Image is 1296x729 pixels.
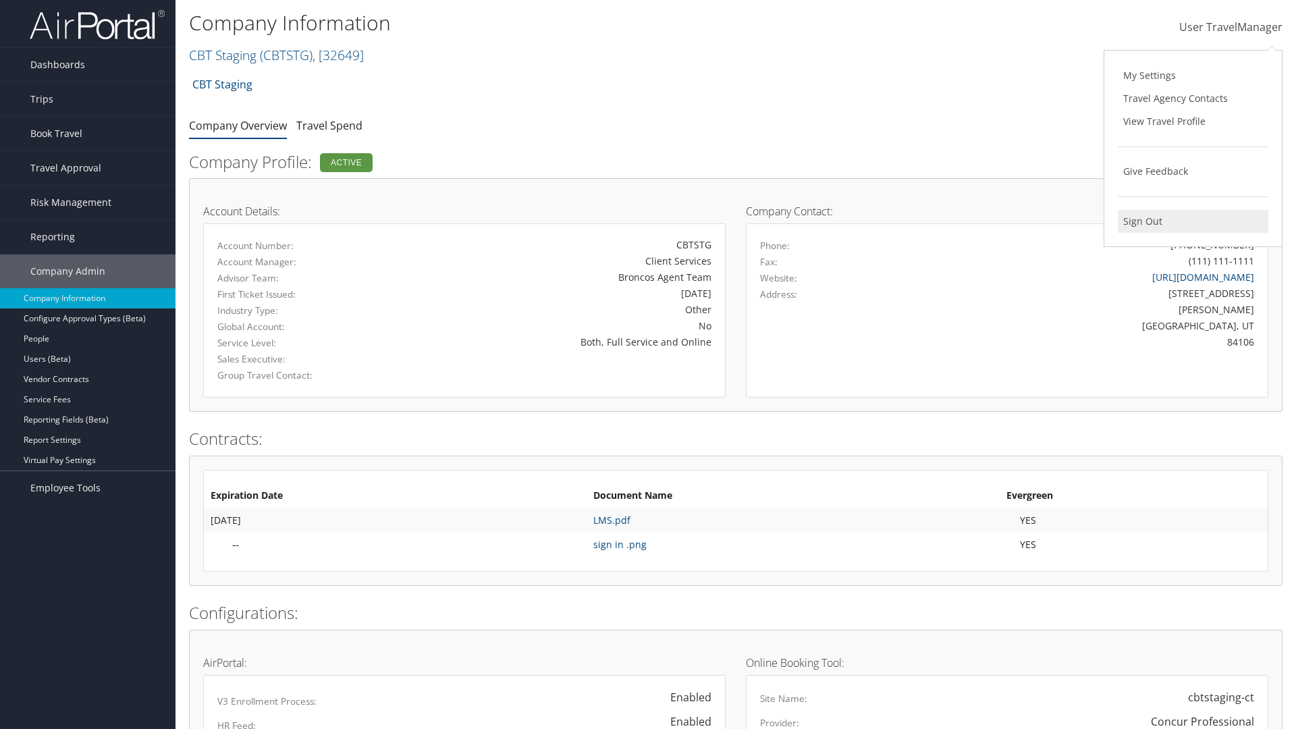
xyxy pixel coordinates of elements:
[1000,484,1268,508] th: Evergreen
[389,238,711,252] div: CBTSTG
[189,9,918,37] h1: Company Information
[204,508,587,533] td: [DATE]
[189,427,1282,450] h2: Contracts:
[313,46,364,64] span: , [ 32649 ]
[1189,254,1254,268] div: (111) 111-1111
[217,304,369,317] label: Industry Type:
[30,471,101,505] span: Employee Tools
[203,657,726,668] h4: AirPortal:
[587,484,1000,508] th: Document Name
[189,118,287,133] a: Company Overview
[389,302,711,317] div: Other
[593,514,630,526] a: LMS.pdf
[593,538,647,551] a: sign in .png
[189,151,911,173] h2: Company Profile:
[189,46,364,64] a: CBT Staging
[760,271,797,285] label: Website:
[320,153,373,172] div: Active
[889,335,1255,349] div: 84106
[217,336,369,350] label: Service Level:
[30,220,75,254] span: Reporting
[232,537,239,552] span: --
[760,692,807,705] label: Site Name:
[389,286,711,300] div: [DATE]
[389,254,711,268] div: Client Services
[217,695,317,708] label: V3 Enrollment Process:
[189,601,1282,624] h2: Configurations:
[30,254,105,288] span: Company Admin
[1006,514,1036,533] span: YES
[1179,7,1282,49] a: User TravelManager
[1006,538,1036,558] span: YES
[746,206,1268,217] h4: Company Contact:
[203,206,726,217] h4: Account Details:
[217,239,369,252] label: Account Number:
[1179,20,1282,34] span: User TravelManager
[1118,210,1268,233] a: Sign Out
[30,48,85,82] span: Dashboards
[260,46,313,64] span: ( CBTSTG )
[760,288,797,301] label: Address:
[296,118,362,133] a: Travel Spend
[30,117,82,151] span: Book Travel
[204,484,587,508] th: Expiration Date
[217,352,369,366] label: Sales Executive:
[1152,271,1254,283] a: [URL][DOMAIN_NAME]
[889,319,1255,333] div: [GEOGRAPHIC_DATA], UT
[1118,160,1268,183] a: Give Feedback
[746,657,1268,668] h4: Online Booking Tool:
[389,319,711,333] div: No
[30,82,53,116] span: Trips
[760,255,778,269] label: Fax:
[389,335,711,349] div: Both, Full Service and Online
[217,288,369,301] label: First Ticket Issued:
[217,255,369,269] label: Account Manager:
[1118,110,1268,133] a: View Travel Profile
[217,271,369,285] label: Advisor Team:
[657,689,711,705] div: Enabled
[1118,87,1268,110] a: Travel Agency Contacts
[30,151,101,185] span: Travel Approval
[889,302,1255,317] div: [PERSON_NAME]
[1118,64,1268,87] a: My Settings
[217,320,369,333] label: Global Account:
[1188,689,1254,705] div: cbtstaging-ct
[389,270,711,284] div: Broncos Agent Team
[217,369,369,382] label: Group Travel Contact:
[760,239,790,252] label: Phone:
[30,9,165,40] img: airportal-logo.png
[889,286,1255,300] div: [STREET_ADDRESS]
[30,186,111,219] span: Risk Management
[192,71,252,98] a: CBT Staging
